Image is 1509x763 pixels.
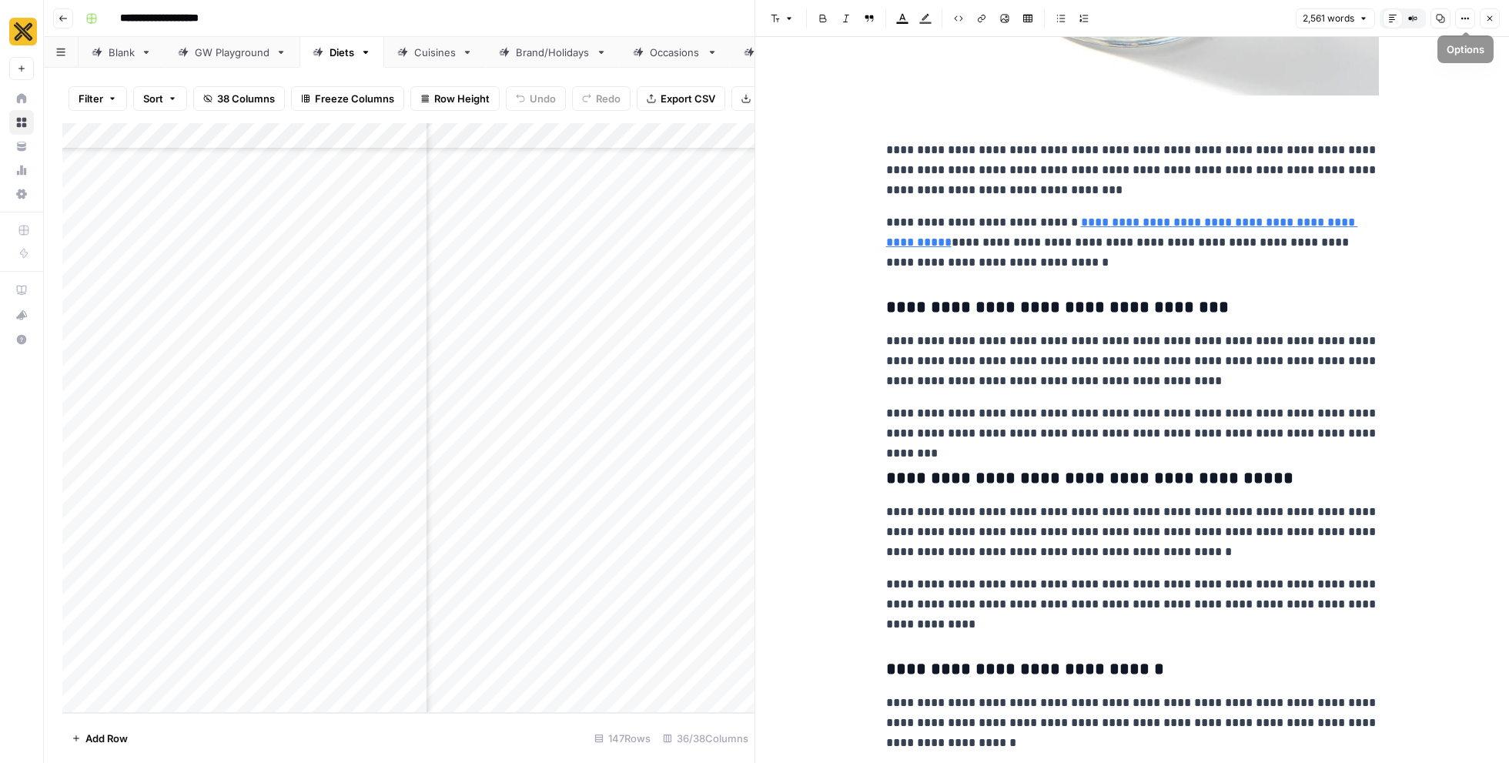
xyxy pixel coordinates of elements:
[143,91,163,106] span: Sort
[9,12,34,51] button: Workspace: CookUnity
[9,18,37,45] img: CookUnity Logo
[195,45,269,60] div: GW Playground
[572,86,631,111] button: Redo
[62,726,137,751] button: Add Row
[650,45,701,60] div: Occasions
[109,45,135,60] div: Blank
[10,303,33,326] div: What's new?
[299,37,384,68] a: Diets
[133,86,187,111] button: Sort
[9,327,34,352] button: Help + Support
[434,91,490,106] span: Row Height
[506,86,566,111] button: Undo
[330,45,354,60] div: Diets
[291,86,404,111] button: Freeze Columns
[217,91,275,106] span: 38 Columns
[657,726,754,751] div: 36/38 Columns
[9,134,34,159] a: Your Data
[731,37,845,68] a: Campaigns
[1296,8,1375,28] button: 2,561 words
[661,91,715,106] span: Export CSV
[530,91,556,106] span: Undo
[1303,12,1354,25] span: 2,561 words
[620,37,731,68] a: Occasions
[588,726,657,751] div: 147 Rows
[596,91,621,106] span: Redo
[69,86,127,111] button: Filter
[9,278,34,303] a: AirOps Academy
[79,91,103,106] span: Filter
[79,37,165,68] a: Blank
[486,37,620,68] a: Brand/Holidays
[193,86,285,111] button: 38 Columns
[9,182,34,206] a: Settings
[516,45,590,60] div: Brand/Holidays
[637,86,725,111] button: Export CSV
[9,110,34,135] a: Browse
[9,86,34,111] a: Home
[384,37,486,68] a: Cuisines
[165,37,299,68] a: GW Playground
[9,303,34,327] button: What's new?
[414,45,456,60] div: Cuisines
[315,91,394,106] span: Freeze Columns
[410,86,500,111] button: Row Height
[9,158,34,182] a: Usage
[85,731,128,746] span: Add Row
